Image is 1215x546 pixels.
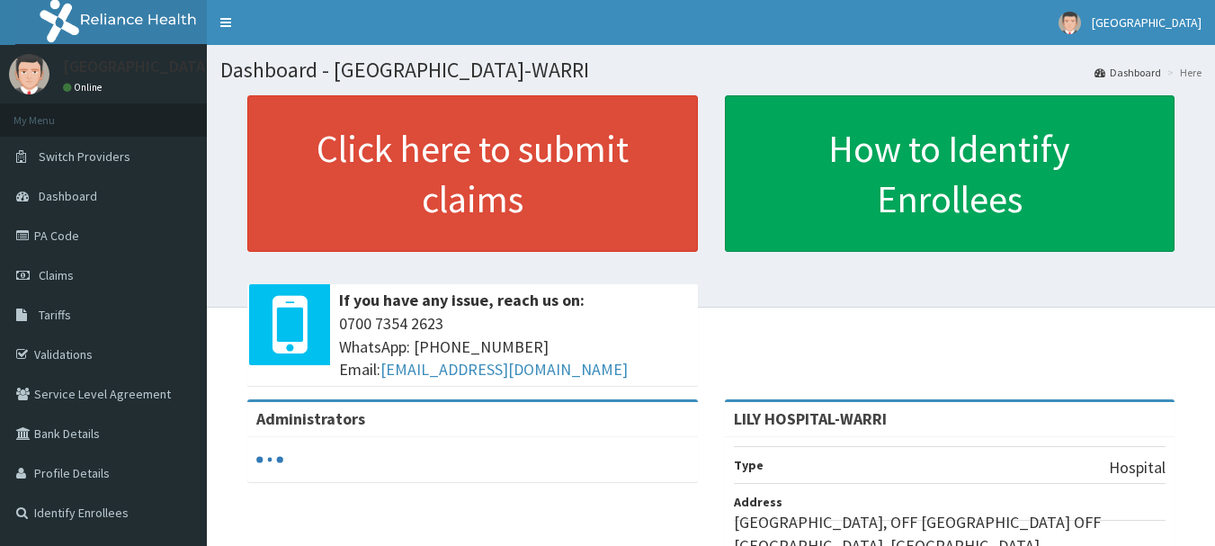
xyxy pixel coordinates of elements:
a: How to Identify Enrollees [725,95,1175,252]
span: Claims [39,267,74,283]
a: Click here to submit claims [247,95,698,252]
img: User Image [1059,12,1081,34]
p: Hospital [1109,456,1166,479]
svg: audio-loading [256,446,283,473]
h1: Dashboard - [GEOGRAPHIC_DATA]-WARRI [220,58,1202,82]
a: Online [63,81,106,94]
span: 0700 7354 2623 WhatsApp: [PHONE_NUMBER] Email: [339,312,689,381]
span: Dashboard [39,188,97,204]
strong: LILY HOSPITAL-WARRI [734,408,887,429]
b: Type [734,457,764,473]
a: [EMAIL_ADDRESS][DOMAIN_NAME] [380,359,628,380]
a: Dashboard [1094,65,1161,80]
span: Switch Providers [39,148,130,165]
span: Tariffs [39,307,71,323]
li: Here [1163,65,1202,80]
p: [GEOGRAPHIC_DATA] [63,58,211,75]
b: Address [734,494,782,510]
b: Administrators [256,408,365,429]
b: If you have any issue, reach us on: [339,290,585,310]
span: [GEOGRAPHIC_DATA] [1092,14,1202,31]
img: User Image [9,54,49,94]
